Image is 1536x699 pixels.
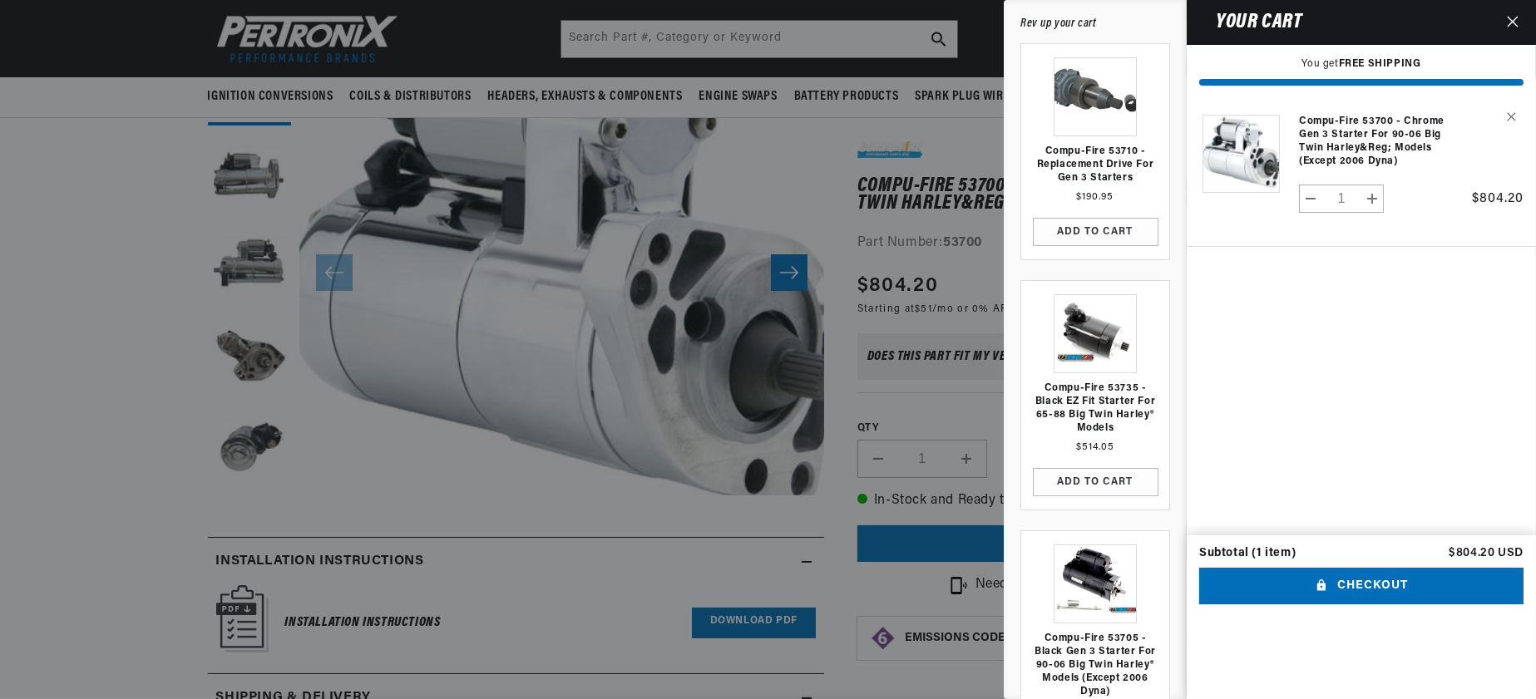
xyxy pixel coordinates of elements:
p: You get [1199,57,1524,71]
input: Quantity for Compu-Fire 53700 - Chrome Gen 3 Starter for 90-06 Big Twin Harley&reg; Models (Excep... [1322,185,1361,213]
a: Compu-Fire 53700 - Chrome Gen 3 Starter for 90-06 Big Twin Harley&reg; Models (Except 2006 Dyna) [1299,115,1464,168]
span: $804.20 [1472,192,1524,205]
iframe: PayPal-paypal [1199,626,1524,662]
strong: FREE SHIPPING [1339,59,1421,69]
h2: Your cart [1199,14,1301,31]
div: Subtotal (1 item) [1199,548,1296,559]
button: Checkout [1199,568,1524,605]
p: $804.20 USD [1449,548,1524,559]
button: Remove Compu-Fire 53700 - Chrome Gen 3 Starter for 90-06 Big Twin Harley&reg; Models (Except 2006... [1494,102,1523,131]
